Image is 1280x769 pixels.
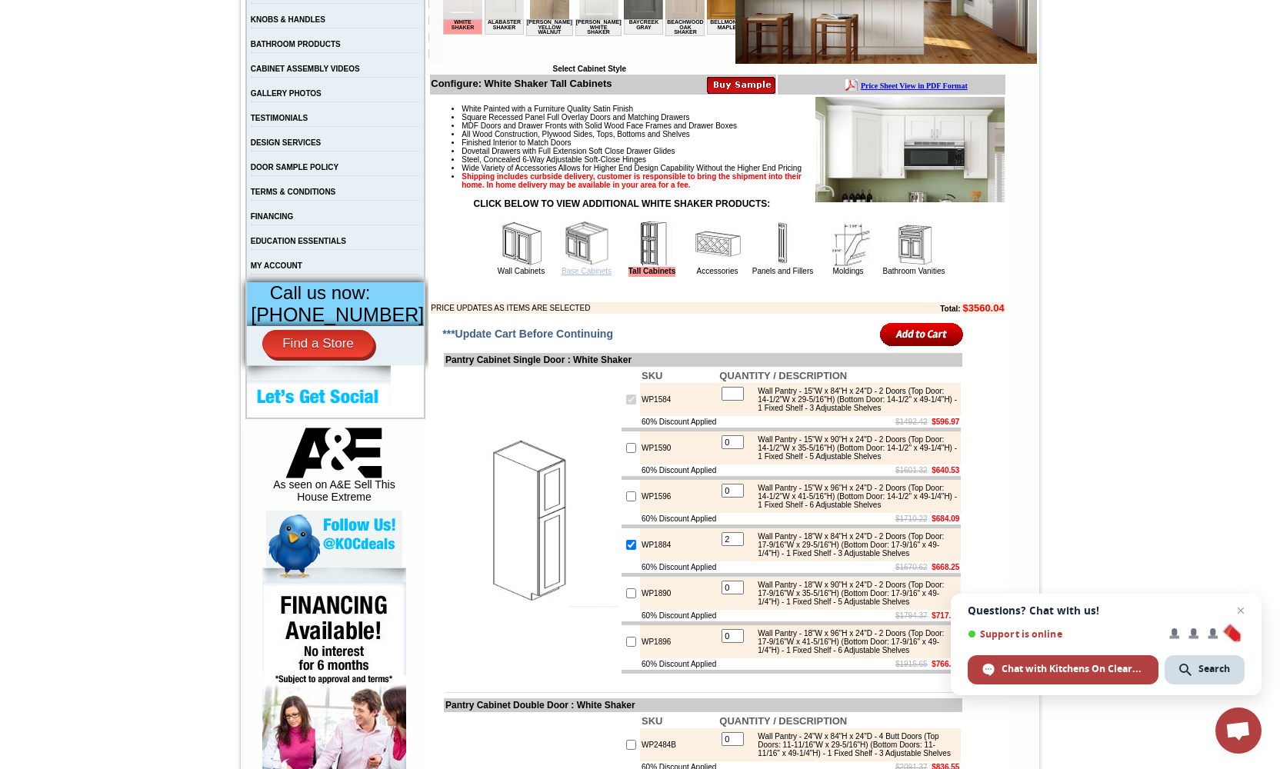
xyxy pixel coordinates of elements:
td: Pantry Cabinet Single Door : White Shaker [444,353,962,367]
img: Product Image [815,97,1005,202]
img: Bathroom Vanities [891,221,937,267]
li: All Wood Construction, Plywood Sides, Tops, Bottoms and Shelves [462,130,1004,138]
s: $1601.32 [895,466,928,474]
a: Wall Cabinets [498,267,545,275]
span: ***Update Cart Before Continuing [442,328,613,340]
div: Wall Pantry - 24"W x 84"H x 24"D - 4 Butt Doors (Top Doors: 11-11/16"W x 29-5/16"H) (Bottom Doors... [750,732,957,757]
li: MDF Doors and Drawer Fronts with Solid Wood Face Frames and Drawer Boxes [462,122,1004,130]
td: WP1590 [640,431,718,464]
a: Bathroom Vanities [883,267,945,275]
a: Moldings [832,267,863,275]
td: 60% Discount Applied [640,416,718,428]
div: Wall Pantry - 18"W x 84"H x 24"D - 2 Doors (Top Door: 17-9/16"W x 29-5/16"H) (Bottom Door: 17-9/1... [750,532,957,558]
a: GALLERY PHOTOS [251,89,322,98]
a: KNOBS & HANDLES [251,15,325,24]
a: Tall Cabinets [628,267,676,277]
b: Select Cabinet Style [552,65,626,73]
b: $640.53 [932,466,959,474]
li: Square Recessed Panel Full Overlay Doors and Matching Drawers [462,113,1004,122]
span: Support is online [968,628,1158,640]
span: Close chat [1232,601,1250,620]
li: Finished Interior to Match Doors [462,138,1004,147]
s: $1794.37 [895,611,928,620]
s: $1492.42 [895,418,928,426]
b: SKU [642,715,662,727]
td: WP2484B [640,728,718,761]
img: Moldings [825,221,872,267]
td: WP1584 [640,383,718,416]
b: Configure: White Shaker Tall Cabinets [431,78,612,89]
b: $766.26 [932,660,959,668]
b: $717.75 [932,611,959,620]
li: Steel, Concealed 6-Way Adjustable Soft-Close Hinges [462,155,1004,164]
td: 60% Discount Applied [640,610,718,621]
div: Wall Pantry - 18"W x 90"H x 24"D - 2 Doors (Top Door: 17-9/16"W x 35-5/16"H) (Bottom Door: 17-9/1... [750,581,957,606]
td: Bellmonte Maple [264,70,303,85]
b: $596.97 [932,418,959,426]
img: Panels and Fillers [760,221,806,267]
a: CABINET ASSEMBLY VIDEOS [251,65,360,73]
li: Wide Variety of Accessories Allows for Higher End Design Capability Without the Higher End Pricing [462,164,1004,172]
td: WP1896 [640,625,718,658]
b: $668.25 [932,563,959,571]
span: Search [1198,662,1230,676]
a: Panels and Fillers [752,267,813,275]
span: Questions? Chat with us! [968,604,1245,617]
input: Add to Cart [880,321,964,347]
b: Total: [940,305,960,313]
td: 60% Discount Applied [640,513,718,524]
td: 60% Discount Applied [640,464,718,476]
b: QUANTITY / DESCRIPTION [719,715,847,727]
li: Dovetail Drawers with Full Extension Soft Close Drawer Glides [462,147,1004,155]
s: $1710.22 [895,514,928,523]
img: Base Cabinets [564,221,610,267]
img: Pantry Cabinet Single Door [445,434,618,608]
div: Wall Pantry - 15"W x 90"H x 24"D - 2 Doors (Top Door: 14-1/2"W x 35-5/16"H) (Bottom Door: 14-1/2"... [750,435,957,461]
span: [PHONE_NUMBER] [251,304,424,325]
b: Price Sheet View in PDF Format [18,6,125,15]
s: $1670.62 [895,563,928,571]
a: Base Cabinets [562,267,612,275]
a: Price Sheet View in PDF Format [18,2,125,15]
strong: Shipping includes curbside delivery, customer is responsible to bring the shipment into their hom... [462,172,802,189]
td: 60% Discount Applied [640,561,718,573]
span: Call us now: [270,282,371,303]
img: Tall Cabinets [629,221,675,267]
b: SKU [642,370,662,381]
td: PRICE UPDATES AS ITEMS ARE SELECTED [431,302,839,314]
div: Chat with Kitchens On Clearance [968,655,1158,684]
td: WP1596 [640,480,718,513]
td: 60% Discount Applied [640,658,718,670]
a: Accessories [697,267,738,275]
div: Wall Pantry - 15"W x 96"H x 24"D - 2 Doors (Top Door: 14-1/2"W x 41-5/16"H) (Bottom Door: 14-1/2"... [750,484,957,509]
div: Wall Pantry - 18"W x 96"H x 24"D - 2 Doors (Top Door: 17-9/16"W x 41-5/16"H) (Bottom Door: 17-9/1... [750,629,957,654]
a: EDUCATION ESSENTIALS [251,237,346,245]
td: WP1890 [640,577,718,610]
div: Wall Pantry - 15"W x 84"H x 24"D - 2 Doors (Top Door: 14-1/2"W x 29-5/16"H) (Bottom Door: 14-1/2"... [750,387,957,412]
div: As seen on A&E Sell This House Extreme [266,428,402,511]
img: Wall Cabinets [498,221,545,267]
td: Pantry Cabinet Double Door : White Shaker [444,698,962,712]
td: WP1884 [640,528,718,561]
li: White Painted with a Furniture Quality Satin Finish [462,105,1004,113]
a: TESTIMONIALS [251,114,308,122]
a: DESIGN SERVICES [251,138,322,147]
b: QUANTITY / DESCRIPTION [719,370,847,381]
s: $1915.65 [895,660,928,668]
a: DOOR SAMPLE POLICY [251,163,338,171]
div: Search [1165,655,1245,684]
span: Chat with Kitchens On Clearance [1002,662,1144,676]
img: Accessories [695,221,741,267]
a: MY ACCOUNT [251,261,302,270]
